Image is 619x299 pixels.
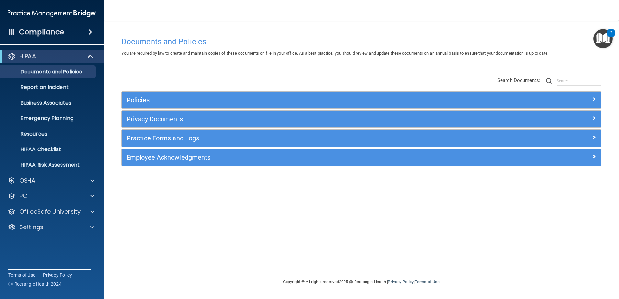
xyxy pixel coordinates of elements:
a: Terms of Use [415,279,440,284]
p: Documents and Policies [4,69,93,75]
p: OfficeSafe University [19,208,81,216]
span: Ⓒ Rectangle Health 2024 [8,281,62,287]
h4: Documents and Policies [121,38,601,46]
a: OSHA [8,177,94,184]
h5: Employee Acknowledgments [127,154,476,161]
a: Settings [8,223,94,231]
p: HIPAA Risk Assessment [4,162,93,168]
h5: Practice Forms and Logs [127,135,476,142]
img: PMB logo [8,7,96,20]
input: Search [557,76,601,86]
button: Open Resource Center, 2 new notifications [593,29,613,48]
p: Business Associates [4,100,93,106]
a: PCI [8,192,94,200]
span: Search Documents: [497,77,540,83]
h5: Policies [127,96,476,104]
span: You are required by law to create and maintain copies of these documents on file in your office. ... [121,51,548,56]
p: OSHA [19,177,36,184]
p: Emergency Planning [4,115,93,122]
a: Policies [127,95,596,105]
a: Privacy Policy [388,279,413,284]
a: Terms of Use [8,272,35,278]
p: HIPAA [19,52,36,60]
a: HIPAA [8,52,94,60]
div: 2 [610,33,612,41]
img: ic-search.3b580494.png [546,78,552,84]
a: Employee Acknowledgments [127,152,596,162]
p: Settings [19,223,43,231]
div: Copyright © All rights reserved 2025 @ Rectangle Health | | [243,271,479,292]
p: Resources [4,131,93,137]
h4: Compliance [19,28,64,37]
a: Practice Forms and Logs [127,133,596,143]
a: Privacy Documents [127,114,596,124]
h5: Privacy Documents [127,116,476,123]
p: HIPAA Checklist [4,146,93,153]
a: OfficeSafe University [8,208,94,216]
p: Report an Incident [4,84,93,91]
a: Privacy Policy [43,272,72,278]
p: PCI [19,192,28,200]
